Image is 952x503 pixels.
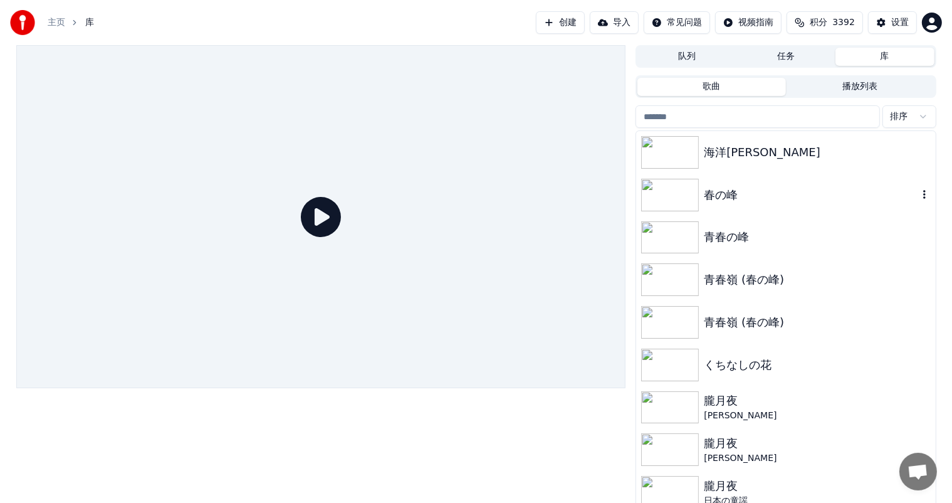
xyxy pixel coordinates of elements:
button: 设置 [868,11,917,34]
button: 任务 [736,48,835,66]
div: 朧月夜 [704,477,930,495]
span: 积分 [810,16,827,29]
button: 库 [835,48,934,66]
button: 导入 [590,11,639,34]
button: 积分3392 [787,11,863,34]
button: 歌曲 [637,78,786,96]
button: 创建 [536,11,585,34]
nav: breadcrumb [48,16,94,29]
button: 常见问题 [644,11,710,34]
div: 春の峰 [704,186,918,204]
a: 打開聊天 [899,453,937,490]
a: 主页 [48,16,65,29]
div: 朧月夜 [704,392,930,410]
div: 设置 [891,16,909,29]
span: 排序 [891,110,908,123]
div: 海洋[PERSON_NAME] [704,144,930,161]
button: 队列 [637,48,736,66]
div: 青春の峰 [704,228,930,246]
div: 青春嶺 (春の峰) [704,314,930,331]
div: 朧月夜 [704,435,930,452]
div: くちなしの花 [704,356,930,374]
button: 视频指南 [715,11,782,34]
div: 青春嶺 (春の峰) [704,271,930,289]
span: 3392 [832,16,855,29]
span: 库 [85,16,94,29]
div: [PERSON_NAME] [704,410,930,422]
div: [PERSON_NAME] [704,452,930,465]
img: youka [10,10,35,35]
button: 播放列表 [786,78,934,96]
